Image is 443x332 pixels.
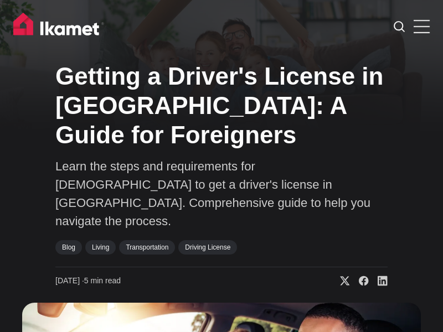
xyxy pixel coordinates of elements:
img: Ikamet home [13,13,104,40]
a: Share on X [331,276,350,287]
a: Driving License [178,240,237,255]
a: Living [85,240,116,255]
a: Share on Facebook [350,276,369,287]
span: [DATE] ∙ [55,276,84,285]
time: 5 min read [55,276,121,287]
a: Blog [55,240,82,255]
h1: Getting a Driver's License in [GEOGRAPHIC_DATA]: A Guide for Foreigners [55,62,388,149]
a: Transportation [119,240,175,255]
p: Learn the steps and requirements for [DEMOGRAPHIC_DATA] to get a driver's license in [GEOGRAPHIC_... [55,157,388,230]
a: Share on Linkedin [369,276,388,287]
